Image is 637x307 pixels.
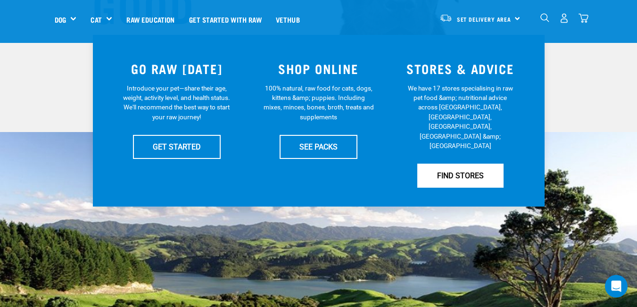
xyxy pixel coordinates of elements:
a: FIND STORES [417,164,504,187]
a: Cat [91,14,101,25]
p: We have 17 stores specialising in raw pet food &amp; nutritional advice across [GEOGRAPHIC_DATA],... [405,83,516,151]
img: home-icon@2x.png [579,13,588,23]
a: Dog [55,14,66,25]
a: SEE PACKS [280,135,357,158]
h3: SHOP ONLINE [253,61,384,76]
img: user.png [559,13,569,23]
img: van-moving.png [439,14,452,22]
a: Vethub [269,0,307,38]
p: Introduce your pet—share their age, weight, activity level, and health status. We'll recommend th... [121,83,232,122]
h3: STORES & ADVICE [395,61,526,76]
span: Set Delivery Area [457,17,512,21]
div: Open Intercom Messenger [605,275,628,298]
p: 100% natural, raw food for cats, dogs, kittens &amp; puppies. Including mixes, minces, bones, bro... [263,83,374,122]
img: home-icon-1@2x.png [540,13,549,22]
a: GET STARTED [133,135,221,158]
h3: GO RAW [DATE] [112,61,242,76]
a: Get started with Raw [182,0,269,38]
a: Raw Education [119,0,182,38]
